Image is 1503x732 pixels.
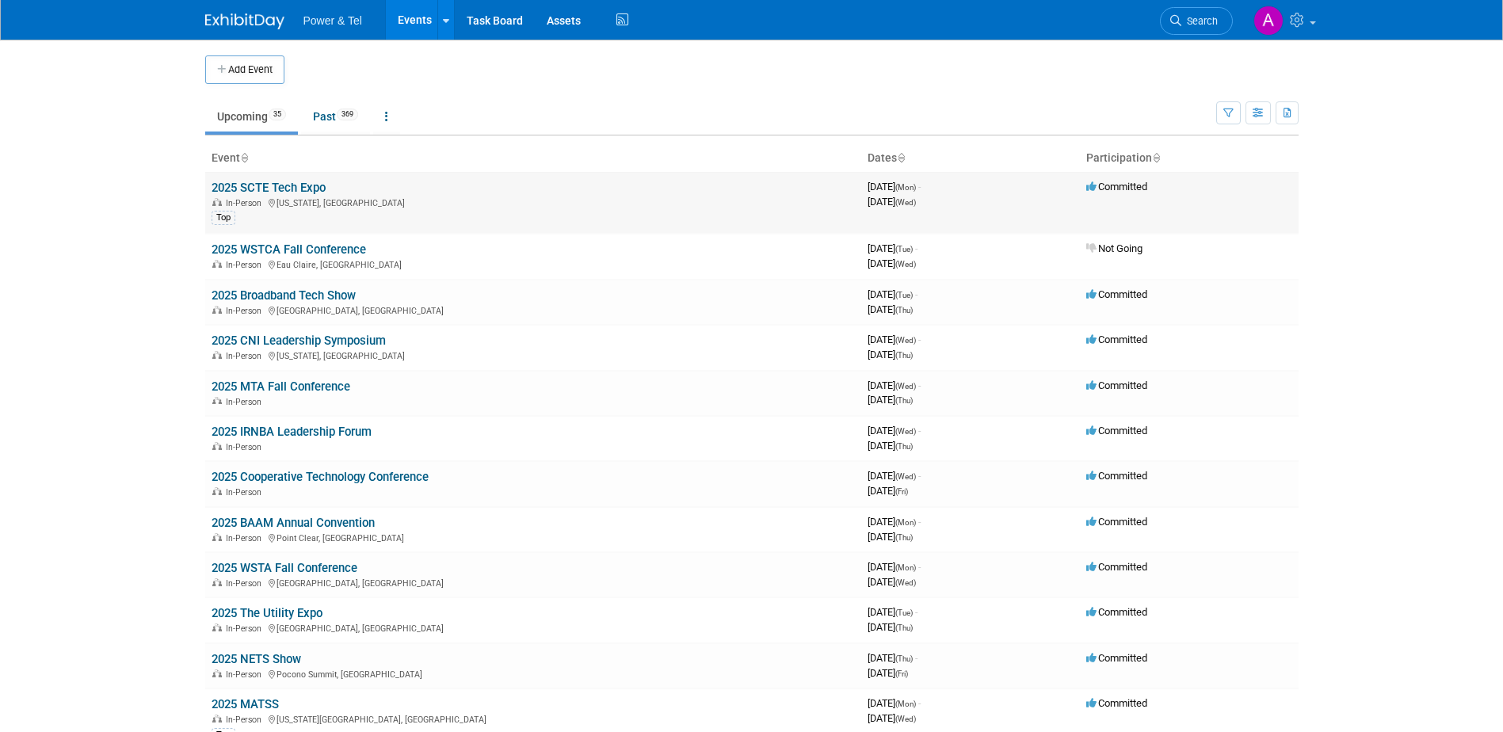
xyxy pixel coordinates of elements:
span: Committed [1086,470,1147,482]
span: - [915,288,917,300]
a: Past369 [301,101,370,132]
span: 35 [269,109,286,120]
span: (Thu) [895,396,913,405]
img: ExhibitDay [205,13,284,29]
span: (Mon) [895,563,916,572]
span: (Mon) [895,518,916,527]
span: [DATE] [868,561,921,573]
span: (Mon) [895,183,916,192]
span: Committed [1086,516,1147,528]
span: In-Person [226,578,266,589]
a: 2025 IRNBA Leadership Forum [212,425,372,439]
span: In-Person [226,533,266,543]
span: Committed [1086,561,1147,573]
span: In-Person [226,260,266,270]
img: In-Person Event [212,533,222,541]
a: Sort by Start Date [897,151,905,164]
span: (Wed) [895,336,916,345]
span: [DATE] [868,349,913,360]
span: - [918,470,921,482]
span: - [918,697,921,709]
th: Event [205,145,861,172]
span: [DATE] [868,531,913,543]
span: (Wed) [895,715,916,723]
a: 2025 BAAM Annual Convention [212,516,375,530]
span: [DATE] [868,303,913,315]
div: [US_STATE], [GEOGRAPHIC_DATA] [212,349,855,361]
span: Power & Tel [303,14,362,27]
span: (Thu) [895,442,913,451]
div: [US_STATE][GEOGRAPHIC_DATA], [GEOGRAPHIC_DATA] [212,712,855,725]
a: 2025 SCTE Tech Expo [212,181,326,195]
span: (Fri) [895,487,908,496]
span: [DATE] [868,606,917,618]
span: - [915,606,917,618]
span: - [918,334,921,345]
span: (Thu) [895,306,913,315]
span: (Wed) [895,382,916,391]
img: In-Person Event [212,487,222,495]
span: In-Person [226,198,266,208]
span: Committed [1086,652,1147,664]
a: Search [1160,7,1233,35]
img: In-Person Event [212,442,222,450]
a: 2025 WSTA Fall Conference [212,561,357,575]
span: [DATE] [868,516,921,528]
span: [DATE] [868,652,917,664]
span: Committed [1086,606,1147,618]
span: (Wed) [895,472,916,481]
span: Committed [1086,697,1147,709]
a: 2025 WSTCA Fall Conference [212,242,366,257]
div: [GEOGRAPHIC_DATA], [GEOGRAPHIC_DATA] [212,621,855,634]
span: - [918,181,921,193]
span: In-Person [226,669,266,680]
span: (Tue) [895,245,913,254]
img: In-Person Event [212,260,222,268]
span: [DATE] [868,485,908,497]
span: - [918,561,921,573]
div: [GEOGRAPHIC_DATA], [GEOGRAPHIC_DATA] [212,303,855,316]
span: [DATE] [868,425,921,437]
span: (Thu) [895,623,913,632]
span: (Thu) [895,533,913,542]
a: 2025 MATSS [212,697,279,711]
div: Top [212,211,235,225]
span: [DATE] [868,288,917,300]
a: Sort by Event Name [240,151,248,164]
span: [DATE] [868,470,921,482]
img: In-Person Event [212,306,222,314]
span: [DATE] [868,257,916,269]
span: [DATE] [868,440,913,452]
span: [DATE] [868,576,916,588]
img: In-Person Event [212,397,222,405]
th: Participation [1080,145,1299,172]
span: [DATE] [868,334,921,345]
span: Committed [1086,379,1147,391]
a: 2025 Cooperative Technology Conference [212,470,429,484]
span: Committed [1086,288,1147,300]
span: Search [1181,15,1218,27]
span: Committed [1086,181,1147,193]
span: - [915,652,917,664]
span: [DATE] [868,394,913,406]
span: - [918,379,921,391]
span: [DATE] [868,621,913,633]
span: Committed [1086,425,1147,437]
img: In-Person Event [212,198,222,206]
span: 369 [337,109,358,120]
img: Alina Dorion [1253,6,1284,36]
span: [DATE] [868,379,921,391]
span: (Mon) [895,700,916,708]
a: 2025 NETS Show [212,652,301,666]
button: Add Event [205,55,284,84]
span: (Thu) [895,654,913,663]
span: (Wed) [895,578,916,587]
img: In-Person Event [212,623,222,631]
span: In-Person [226,397,266,407]
a: Upcoming35 [205,101,298,132]
div: [GEOGRAPHIC_DATA], [GEOGRAPHIC_DATA] [212,576,855,589]
img: In-Person Event [212,351,222,359]
a: Sort by Participation Type [1152,151,1160,164]
span: [DATE] [868,667,908,679]
span: (Wed) [895,260,916,269]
